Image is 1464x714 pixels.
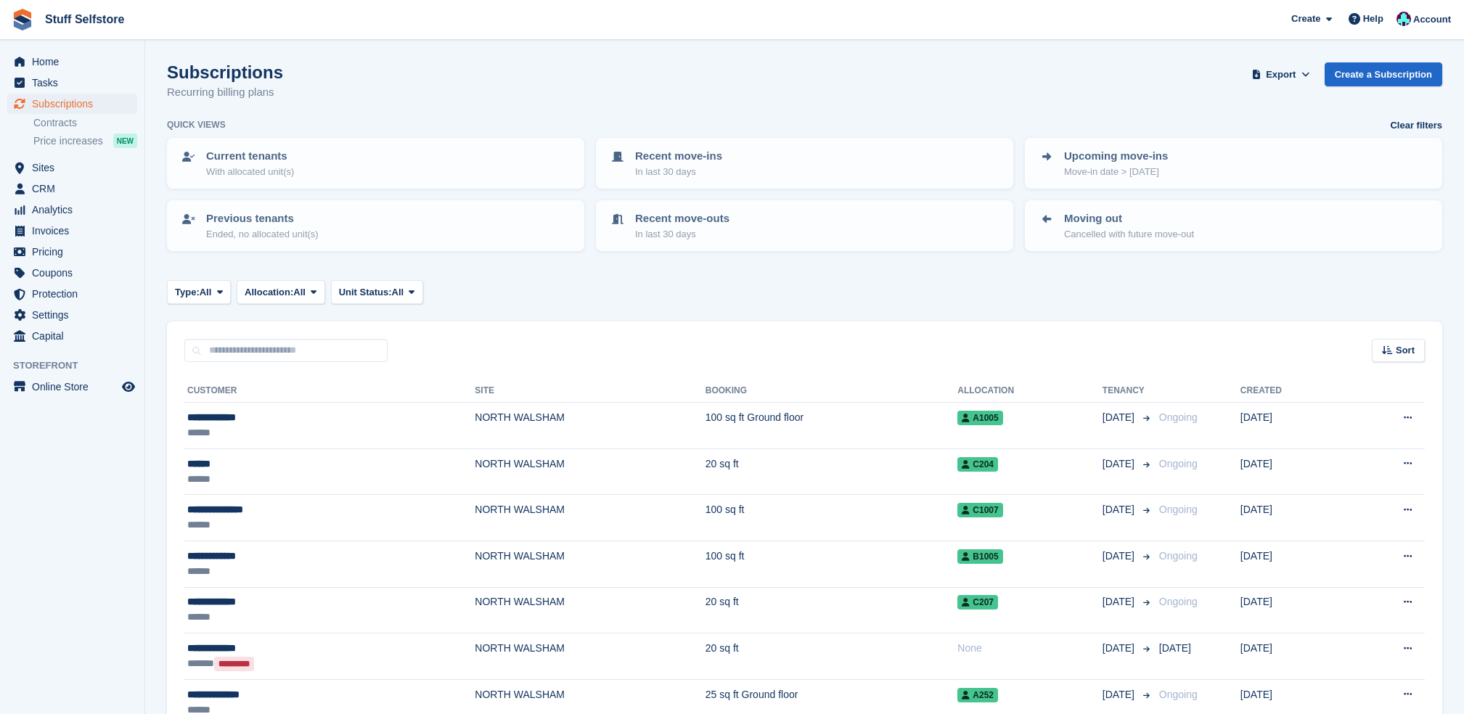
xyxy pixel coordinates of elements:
span: C1007 [957,503,1002,517]
a: menu [7,242,137,262]
td: 20 sq ft [706,587,958,633]
a: Stuff Selfstore [39,7,130,31]
a: menu [7,73,137,93]
span: Create [1291,12,1320,26]
a: Preview store [120,378,137,395]
button: Type: All [167,280,231,304]
a: Previous tenants Ended, no allocated unit(s) [168,202,583,250]
a: Create a Subscription [1325,62,1442,86]
img: Simon Gardner [1396,12,1411,26]
span: Storefront [13,358,144,373]
span: Help [1363,12,1383,26]
p: Recent move-ins [635,148,722,165]
td: [DATE] [1240,541,1347,587]
span: [DATE] [1103,641,1137,656]
button: Export [1249,62,1313,86]
span: All [200,285,212,300]
span: Invoices [32,221,119,241]
a: Clear filters [1390,118,1442,133]
td: NORTH WALSHAM [475,541,705,587]
td: NORTH WALSHAM [475,587,705,633]
span: Analytics [32,200,119,220]
a: menu [7,157,137,178]
h1: Subscriptions [167,62,283,82]
a: menu [7,94,137,114]
span: A1005 [957,411,1002,425]
span: Home [32,52,119,72]
th: Customer [184,379,475,403]
th: Site [475,379,705,403]
p: Move-in date > [DATE] [1064,165,1168,179]
div: NEW [113,134,137,148]
p: Ended, no allocated unit(s) [206,227,319,242]
p: Cancelled with future move-out [1064,227,1194,242]
span: Ongoing [1159,504,1198,515]
a: Contracts [33,116,137,130]
th: Tenancy [1103,379,1153,403]
p: In last 30 days [635,165,722,179]
a: menu [7,305,137,325]
td: [DATE] [1240,448,1347,495]
a: Upcoming move-ins Move-in date > [DATE] [1026,139,1441,187]
span: [DATE] [1103,687,1137,702]
span: Settings [32,305,119,325]
a: menu [7,200,137,220]
a: menu [7,326,137,346]
span: B1005 [957,549,1002,564]
span: Subscriptions [32,94,119,114]
span: Unit Status: [339,285,392,300]
a: menu [7,221,137,241]
button: Allocation: All [237,280,325,304]
span: [DATE] [1103,502,1137,517]
p: Recent move-outs [635,210,729,227]
span: C204 [957,457,998,472]
td: NORTH WALSHAM [475,495,705,541]
span: Ongoing [1159,458,1198,469]
a: Recent move-ins In last 30 days [597,139,1012,187]
td: 100 sq ft Ground floor [706,403,958,449]
span: [DATE] [1103,410,1137,425]
a: menu [7,263,137,283]
span: [DATE] [1159,642,1191,654]
img: stora-icon-8386f47178a22dfd0bd8f6a31ec36ba5ce8667c1dd55bd0f319d3a0aa187defe.svg [12,9,33,30]
td: [DATE] [1240,633,1347,680]
td: 20 sq ft [706,633,958,680]
span: Type: [175,285,200,300]
span: [DATE] [1103,549,1137,564]
td: NORTH WALSHAM [475,633,705,680]
td: 100 sq ft [706,495,958,541]
td: NORTH WALSHAM [475,448,705,495]
span: Pricing [32,242,119,262]
a: menu [7,178,137,199]
a: menu [7,52,137,72]
a: Price increases NEW [33,133,137,149]
span: Ongoing [1159,689,1198,700]
a: Moving out Cancelled with future move-out [1026,202,1441,250]
th: Booking [706,379,958,403]
span: [DATE] [1103,594,1137,610]
p: In last 30 days [635,227,729,242]
span: Ongoing [1159,550,1198,562]
p: Moving out [1064,210,1194,227]
span: Sort [1396,343,1415,358]
td: [DATE] [1240,403,1347,449]
a: menu [7,377,137,397]
p: With allocated unit(s) [206,165,294,179]
button: Unit Status: All [331,280,423,304]
div: None [957,641,1103,656]
span: Ongoing [1159,411,1198,423]
td: 100 sq ft [706,541,958,587]
p: Previous tenants [206,210,319,227]
span: Online Store [32,377,119,397]
th: Created [1240,379,1347,403]
a: Current tenants With allocated unit(s) [168,139,583,187]
span: [DATE] [1103,456,1137,472]
td: [DATE] [1240,495,1347,541]
span: All [392,285,404,300]
th: Allocation [957,379,1103,403]
span: Tasks [32,73,119,93]
span: Ongoing [1159,596,1198,607]
p: Upcoming move-ins [1064,148,1168,165]
span: Protection [32,284,119,304]
a: menu [7,284,137,304]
